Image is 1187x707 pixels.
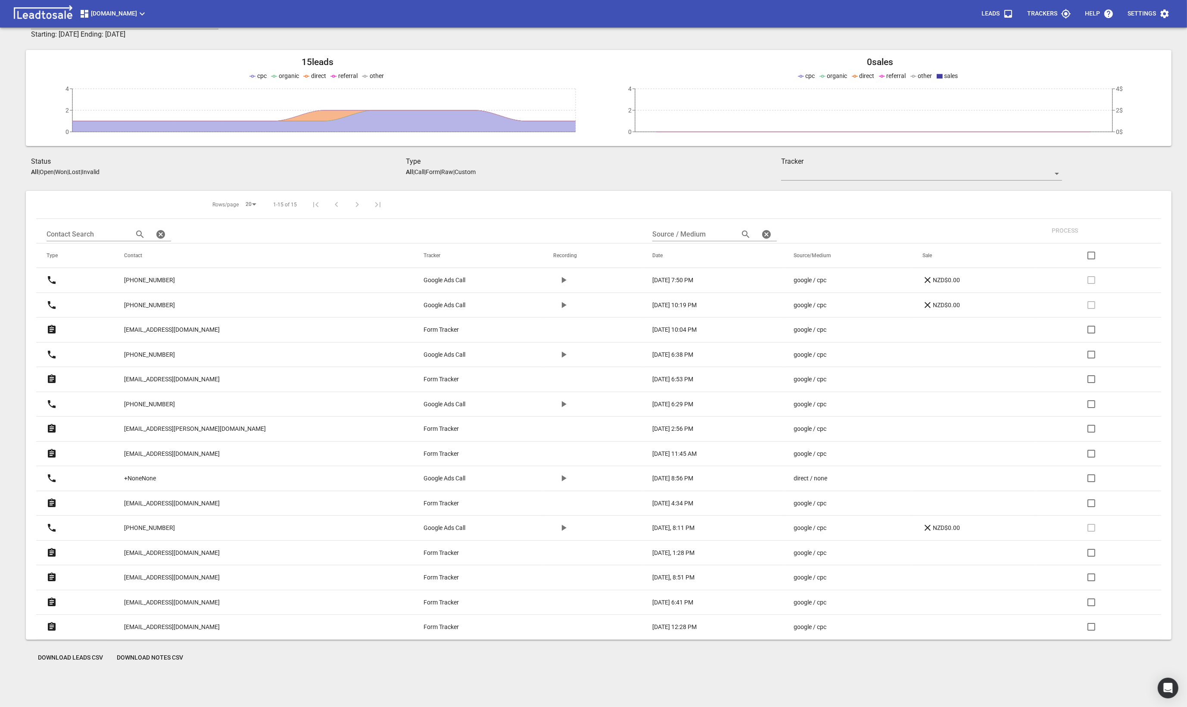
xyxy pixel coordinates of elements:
a: [PHONE_NUMBER] [124,344,175,365]
span: Rows/page [212,201,239,209]
a: google / cpc [794,424,888,433]
a: google / cpc [794,325,888,334]
p: [DATE] 2:56 PM [652,424,693,433]
div: Open Intercom Messenger [1158,678,1178,698]
p: google / cpc [794,350,827,359]
p: Google Ads Call [424,474,465,483]
p: Form Tracker [424,325,459,334]
p: [EMAIL_ADDRESS][DOMAIN_NAME] [124,325,220,334]
span: | [424,168,426,175]
a: [DATE], 1:28 PM [652,548,760,558]
p: [PHONE_NUMBER] [124,350,175,359]
p: Open [40,168,54,175]
p: [PHONE_NUMBER] [124,400,175,409]
h3: Status [31,156,406,167]
span: | [54,168,55,175]
p: [DATE] 10:19 PM [652,301,697,310]
button: Download Notes CSV [110,650,190,666]
a: [DATE] 12:28 PM [652,623,760,632]
a: google / cpc [794,301,888,310]
th: Sale [912,243,1034,268]
p: [DATE] 6:41 PM [652,598,693,607]
p: [EMAIL_ADDRESS][PERSON_NAME][DOMAIN_NAME] [124,424,266,433]
p: google / cpc [794,301,827,310]
svg: Form [47,374,57,384]
p: Form Tracker [424,424,459,433]
span: 1-15 of 15 [273,201,297,209]
a: +NoneNone [124,468,156,489]
tspan: 4$ [1116,85,1123,92]
tspan: 0$ [1116,128,1123,135]
p: [DATE], 8:51 PM [652,573,695,582]
a: [DATE] 6:29 PM [652,400,760,409]
a: Google Ads Call [424,276,519,285]
p: Google Ads Call [424,350,465,359]
p: [EMAIL_ADDRESS][DOMAIN_NAME] [124,623,220,632]
svg: Form [47,572,57,582]
a: google / cpc [794,276,888,285]
a: [EMAIL_ADDRESS][DOMAIN_NAME] [124,567,220,588]
p: google / cpc [794,375,827,384]
span: | [413,168,414,175]
span: cpc [257,72,267,79]
p: [EMAIL_ADDRESS][DOMAIN_NAME] [124,548,220,558]
span: referral [338,72,358,79]
span: other [370,72,384,79]
a: [DATE] 2:56 PM [652,424,760,433]
p: google / cpc [794,598,827,607]
p: Call [414,168,424,175]
a: NZD$0.00 [922,523,1010,533]
svg: Call [47,523,57,533]
a: [PHONE_NUMBER] [124,295,175,316]
aside: All [31,168,38,175]
a: google / cpc [794,449,888,458]
a: [DATE] 7:50 PM [652,276,760,285]
span: organic [827,72,847,79]
a: Google Ads Call [424,474,519,483]
aside: All [406,168,413,175]
p: Google Ads Call [424,523,465,533]
a: [DATE] 4:34 PM [652,499,760,508]
a: Google Ads Call [424,400,519,409]
p: Trackers [1027,9,1057,18]
tspan: 2 [65,107,69,114]
span: | [38,168,40,175]
p: [DATE] 6:29 PM [652,400,693,409]
svg: Call [47,349,57,360]
p: Google Ads Call [424,400,465,409]
a: [DATE] 6:41 PM [652,598,760,607]
th: Type [36,243,114,268]
p: NZD$0.00 [922,275,960,285]
span: other [918,72,932,79]
a: [EMAIL_ADDRESS][DOMAIN_NAME] [124,542,220,564]
a: [DATE] 8:56 PM [652,474,760,483]
a: Form Tracker [424,573,519,582]
a: google / cpc [794,598,888,607]
a: [EMAIL_ADDRESS][DOMAIN_NAME] [124,369,220,390]
h2: 0 sales [599,57,1162,68]
p: Form Tracker [424,449,459,458]
a: [DATE] 11:45 AM [652,449,760,458]
a: Google Ads Call [424,350,519,359]
button: [DOMAIN_NAME] [76,5,151,22]
tspan: 2$ [1116,107,1123,114]
a: Form Tracker [424,375,519,384]
a: Google Ads Call [424,301,519,310]
p: Form Tracker [424,623,459,632]
span: | [81,168,82,175]
tspan: 4 [628,85,632,92]
a: [PHONE_NUMBER] [124,394,175,415]
a: [PHONE_NUMBER] [124,517,175,539]
th: Tracker [413,243,543,268]
th: Source/Medium [784,243,912,268]
a: Form Tracker [424,449,519,458]
p: +NoneNone [124,474,156,483]
svg: Form [47,622,57,632]
a: [EMAIL_ADDRESS][DOMAIN_NAME] [124,443,220,464]
p: google / cpc [794,276,827,285]
p: [DATE] 7:50 PM [652,276,693,285]
a: [EMAIL_ADDRESS][DOMAIN_NAME] [124,493,220,514]
button: Download Leads CSV [31,650,110,666]
span: referral [887,72,906,79]
tspan: 0 [65,128,69,135]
